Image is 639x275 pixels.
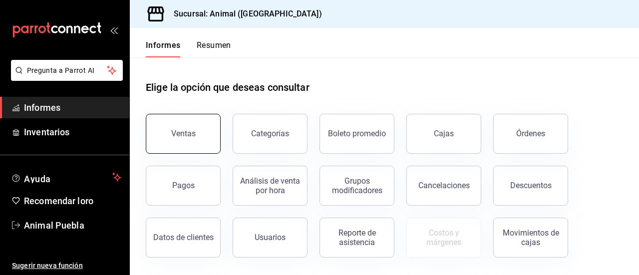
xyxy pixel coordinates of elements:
font: Pregunta a Parrot AI [27,66,95,74]
button: Pagos [146,166,221,206]
font: Ventas [171,129,196,138]
button: Pregunta a Parrot AI [11,60,123,81]
button: Datos de clientes [146,218,221,258]
font: Resumen [197,40,231,50]
button: Grupos modificadores [319,166,394,206]
font: Datos de clientes [153,233,214,242]
button: Ventas [146,114,221,154]
font: Usuarios [255,233,286,242]
font: Recomendar loro [24,196,93,206]
font: Pagos [172,181,195,190]
button: abrir_cajón_menú [110,26,118,34]
font: Cancelaciones [418,181,470,190]
font: Descuentos [510,181,552,190]
font: Reporte de asistencia [338,228,376,247]
button: Cancelaciones [406,166,481,206]
font: Movimientos de cajas [503,228,559,247]
font: Cajas [434,129,454,138]
button: Categorías [233,114,308,154]
font: Elige la opción que deseas consultar [146,81,310,93]
font: Animal Puebla [24,220,84,231]
a: Pregunta a Parrot AI [7,72,123,83]
font: Costos y márgenes [426,228,461,247]
button: Movimientos de cajas [493,218,568,258]
font: Análisis de venta por hora [240,176,300,195]
font: Grupos modificadores [332,176,382,195]
button: Descuentos [493,166,568,206]
button: Reporte de asistencia [319,218,394,258]
font: Sugerir nueva función [12,262,83,270]
font: Informes [24,102,60,113]
font: Órdenes [516,129,545,138]
font: Informes [146,40,181,50]
font: Ayuda [24,174,51,184]
font: Inventarios [24,127,69,137]
div: pestañas de navegación [146,40,231,57]
button: Boleto promedio [319,114,394,154]
font: Boleto promedio [328,129,386,138]
font: Sucursal: Animal ([GEOGRAPHIC_DATA]) [174,9,322,18]
button: Análisis de venta por hora [233,166,308,206]
button: Contrata inventarios para ver este informe [406,218,481,258]
button: Usuarios [233,218,308,258]
font: Categorías [251,129,289,138]
button: Órdenes [493,114,568,154]
a: Cajas [406,114,481,154]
